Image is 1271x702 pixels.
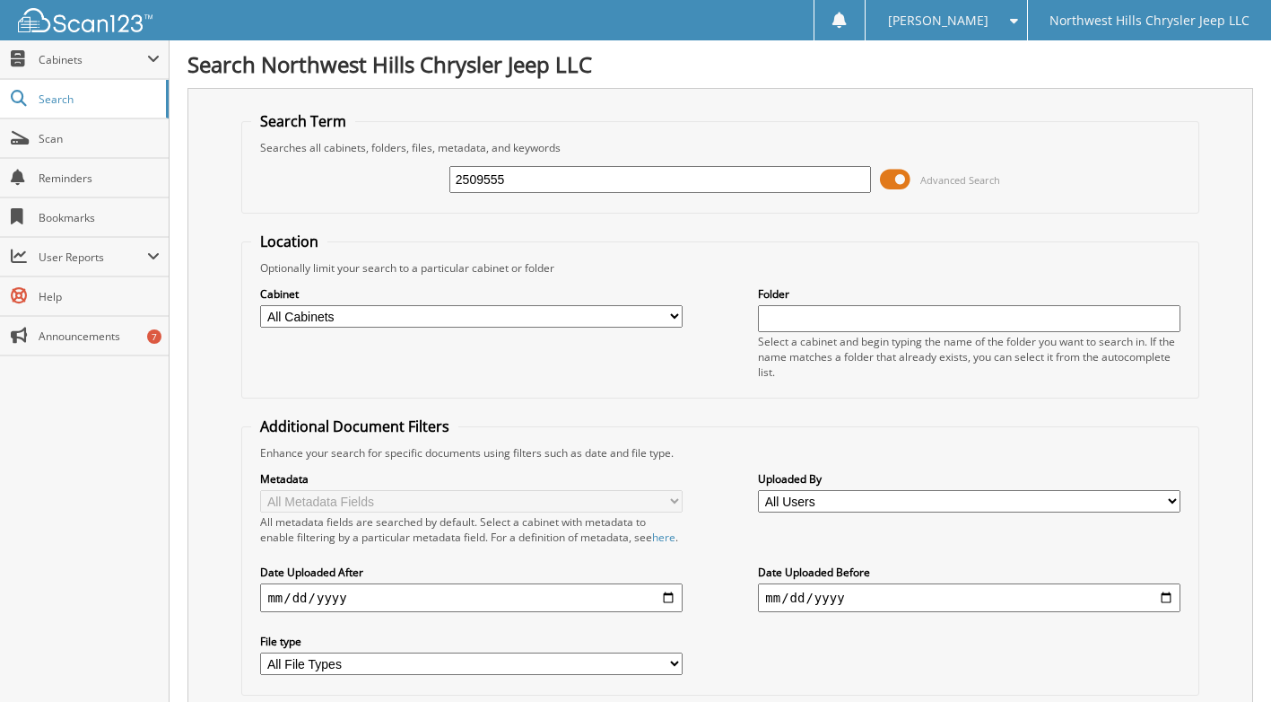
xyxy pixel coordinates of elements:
span: Northwest Hills Chrysler Jeep LLC [1049,15,1249,26]
span: Reminders [39,171,160,186]
span: User Reports [39,250,147,265]
span: Scan [39,131,160,146]
legend: Location [251,232,327,251]
h1: Search Northwest Hills Chrysler Jeep LLC [187,49,1253,79]
label: Uploaded By [758,471,1180,487]
span: Announcements [39,329,160,344]
div: Select a cabinet and begin typing the name of the folder you want to search in. If the name match... [758,334,1180,380]
span: Advanced Search [920,173,1000,187]
label: Folder [758,286,1180,302]
div: All metadata fields are searched by default. Select a cabinet with metadata to enable filtering b... [260,514,682,545]
span: [PERSON_NAME] [888,15,988,26]
div: Enhance your search for specific documents using filters such as date and file type. [251,445,1188,461]
label: Metadata [260,471,682,487]
div: 7 [147,329,161,344]
span: Search [39,92,157,107]
label: Date Uploaded After [260,565,682,580]
legend: Additional Document Filters [251,417,458,436]
input: start [260,584,682,612]
img: scan123-logo-white.svg [18,8,152,32]
label: File type [260,634,682,649]
span: Cabinets [39,52,147,67]
label: Date Uploaded Before [758,565,1180,580]
span: Bookmarks [39,210,160,225]
span: Help [39,289,160,304]
div: Optionally limit your search to a particular cabinet or folder [251,260,1188,276]
div: Searches all cabinets, folders, files, metadata, and keywords [251,140,1188,155]
label: Cabinet [260,286,682,302]
a: here [652,530,675,545]
input: end [758,584,1180,612]
legend: Search Term [251,111,355,131]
